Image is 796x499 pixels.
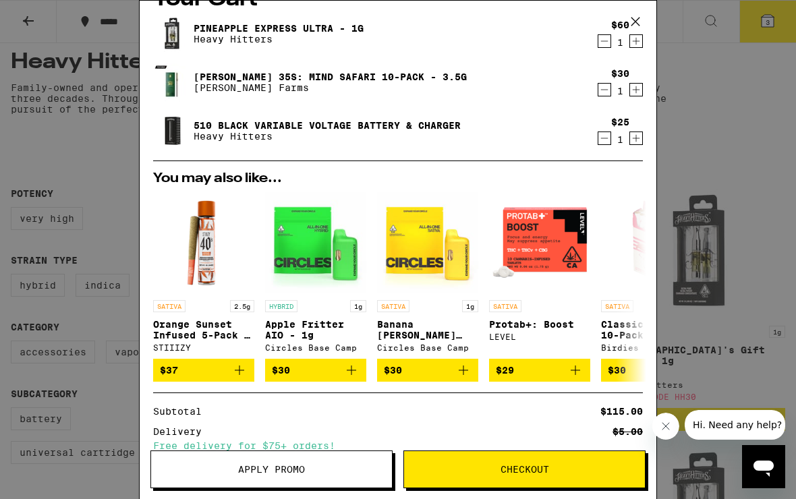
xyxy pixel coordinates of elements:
button: Add to bag [377,359,478,382]
div: $30 [611,68,629,79]
p: 2.5g [230,300,254,312]
button: Increment [629,83,643,96]
button: Add to bag [489,359,590,382]
a: Pineapple Express Ultra - 1g [194,23,364,34]
div: 1 [611,134,629,145]
img: Pineapple Express Ultra - 1g [153,15,191,53]
button: Apply Promo [150,450,393,488]
p: SATIVA [153,300,186,312]
div: LEVEL [489,332,590,341]
p: SATIVA [377,300,409,312]
p: HYBRID [265,300,297,312]
div: 1 [611,37,629,48]
span: Checkout [501,465,549,474]
div: Circles Base Camp [265,343,366,352]
button: Decrement [598,34,611,48]
div: $60 [611,20,629,30]
p: SATIVA [601,300,633,312]
p: 1g [462,300,478,312]
button: Add to bag [601,359,702,382]
div: Delivery [153,427,211,436]
div: Circles Base Camp [377,343,478,352]
span: Apply Promo [238,465,305,474]
p: Apple Fritter AIO - 1g [265,319,366,341]
p: Heavy Hitters [194,131,461,142]
span: $30 [272,365,290,376]
div: Free delivery for $75+ orders! [153,441,643,450]
span: $29 [496,365,514,376]
iframe: Button to launch messaging window [742,445,785,488]
img: Circles Base Camp - Banana Runtz AIO - 1g [377,192,478,293]
div: STIIIZY [153,343,254,352]
p: SATIVA [489,300,521,312]
div: $115.00 [600,407,643,416]
button: Decrement [598,131,611,145]
a: [PERSON_NAME] 35s: Mind Safari 10-Pack - 3.5g [194,71,467,82]
iframe: Close message [652,413,679,440]
a: 510 Black Variable Voltage Battery & Charger [194,120,461,131]
span: $30 [384,365,402,376]
a: Open page for Classic Sativa 10-Pack - 7g from Birdies [601,192,702,359]
a: Open page for Apple Fritter AIO - 1g from Circles Base Camp [265,192,366,359]
p: Orange Sunset Infused 5-Pack - 2.5g [153,319,254,341]
p: Classic Sativa 10-Pack - 7g [601,319,702,341]
button: Add to bag [153,359,254,382]
h2: You may also like... [153,172,643,185]
p: 1g [350,300,366,312]
img: Circles Base Camp - Apple Fritter AIO - 1g [265,192,366,293]
a: Open page for Protab+: Boost from LEVEL [489,192,590,359]
a: Open page for Orange Sunset Infused 5-Pack - 2.5g from STIIIZY [153,192,254,359]
p: Banana [PERSON_NAME] AIO - 1g [377,319,478,341]
img: STIIIZY - Orange Sunset Infused 5-Pack - 2.5g [153,192,254,293]
div: $5.00 [613,427,643,436]
img: 510 Black Variable Voltage Battery & Charger [153,112,191,150]
span: $37 [160,365,178,376]
button: Increment [629,34,643,48]
span: $30 [608,365,626,376]
button: Checkout [403,450,646,488]
div: Birdies [601,343,702,352]
div: 1 [611,86,629,96]
img: Birdies - Classic Sativa 10-Pack - 7g [601,192,702,293]
div: $25 [611,117,629,127]
button: Decrement [598,83,611,96]
button: Add to bag [265,359,366,382]
img: Lowell 35s: Mind Safari 10-Pack - 3.5g [153,63,191,101]
p: [PERSON_NAME] Farms [194,82,467,93]
img: LEVEL - Protab+: Boost [489,192,590,293]
p: Protab+: Boost [489,319,590,330]
a: Open page for Banana Runtz AIO - 1g from Circles Base Camp [377,192,478,359]
p: Heavy Hitters [194,34,364,45]
button: Increment [629,131,643,145]
iframe: Message from company [685,410,785,440]
div: Subtotal [153,407,211,416]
